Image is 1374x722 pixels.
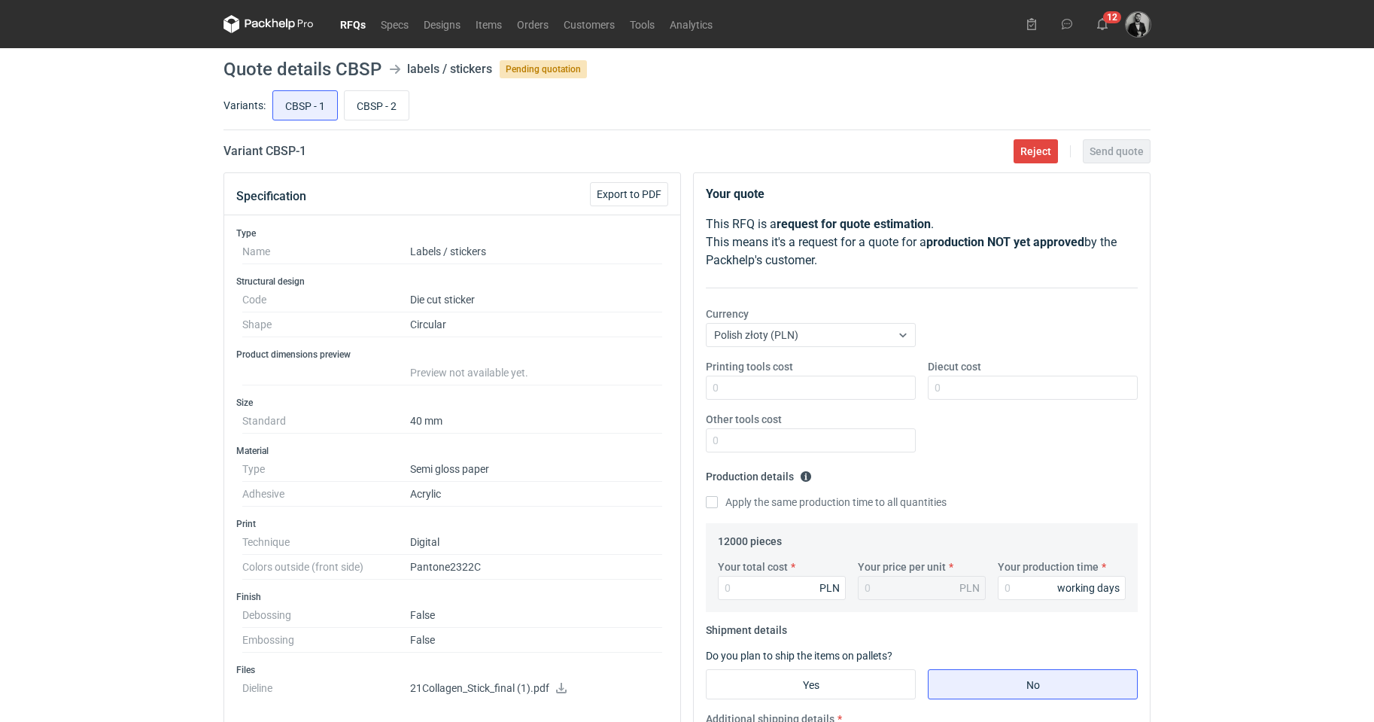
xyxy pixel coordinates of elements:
button: Export to PDF [590,182,668,206]
svg: Packhelp Pro [223,15,314,33]
a: Specs [373,15,416,33]
input: 0 [706,376,916,400]
dd: 40 mm [410,409,662,434]
label: Apply the same production time to all quantities [706,495,947,510]
a: Designs [416,15,468,33]
dt: Code [242,288,410,312]
button: Reject [1014,139,1058,163]
dt: Debossing [242,603,410,628]
h3: Product dimensions preview [236,349,668,361]
button: Specification [236,178,306,215]
span: Pending quotation [500,60,587,78]
h3: Finish [236,591,668,603]
dd: Digital [410,530,662,555]
dd: False [410,603,662,628]
label: Yes [706,669,916,699]
p: This RFQ is a . This means it's a request for a quote for a by the Packhelp's customer. [706,215,1138,270]
div: PLN [959,580,980,596]
p: 21Collagen_Stick_final (1).pdf [410,682,662,696]
input: 0 [718,576,846,600]
label: Your production time [998,559,1099,574]
span: Reject [1020,146,1051,157]
dd: Labels / stickers [410,239,662,264]
h2: Variant CBSP - 1 [223,142,306,160]
h3: Type [236,227,668,239]
a: Analytics [662,15,720,33]
button: 12 [1090,12,1114,36]
label: CBSP - 2 [344,90,409,120]
strong: production NOT yet approved [926,235,1084,249]
label: Diecut cost [928,359,981,374]
legend: Production details [706,465,812,483]
div: labels / stickers [407,60,492,78]
dt: Name [242,239,410,264]
dd: Die cut sticker [410,288,662,312]
dt: Type [242,457,410,482]
strong: request for quote estimation [777,217,931,231]
h3: Print [236,518,668,530]
h3: Structural design [236,276,668,288]
h3: Files [236,664,668,676]
a: Items [468,15,509,33]
strong: Your quote [706,187,765,201]
div: working days [1057,580,1120,596]
dd: False [410,628,662,653]
dt: Standard [242,409,410,434]
dd: Pantone2322C [410,555,662,580]
label: Variants: [223,98,266,113]
a: Orders [509,15,556,33]
legend: Shipment details [706,618,787,636]
dd: Semi gloss paper [410,457,662,482]
dd: Circular [410,312,662,337]
input: 0 [998,576,1126,600]
label: Do you plan to ship the items on pallets? [706,650,892,662]
a: Customers [556,15,622,33]
a: Tools [622,15,662,33]
div: PLN [819,580,840,596]
label: Other tools cost [706,412,782,427]
span: Export to PDF [597,189,661,200]
label: Your total cost [718,559,788,574]
h3: Size [236,397,668,409]
input: 0 [706,428,916,452]
label: No [928,669,1138,699]
dd: Acrylic [410,482,662,507]
label: Your price per unit [858,559,946,574]
legend: 12000 pieces [718,529,782,547]
label: Printing tools cost [706,359,793,374]
input: 0 [928,376,1138,400]
span: Send quote [1090,146,1144,157]
dt: Dieline [242,676,410,706]
span: Preview not available yet. [410,367,528,379]
label: CBSP - 1 [272,90,338,120]
img: Dragan Čivčić [1126,12,1151,37]
dt: Colors outside (front side) [242,555,410,580]
h3: Material [236,445,668,457]
dt: Technique [242,530,410,555]
dt: Embossing [242,628,410,653]
dt: Adhesive [242,482,410,507]
span: Polish złoty (PLN) [714,329,798,341]
a: RFQs [333,15,373,33]
button: Send quote [1083,139,1151,163]
h1: Quote details CBSP [223,60,381,78]
dt: Shape [242,312,410,337]
label: Currency [706,306,749,321]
